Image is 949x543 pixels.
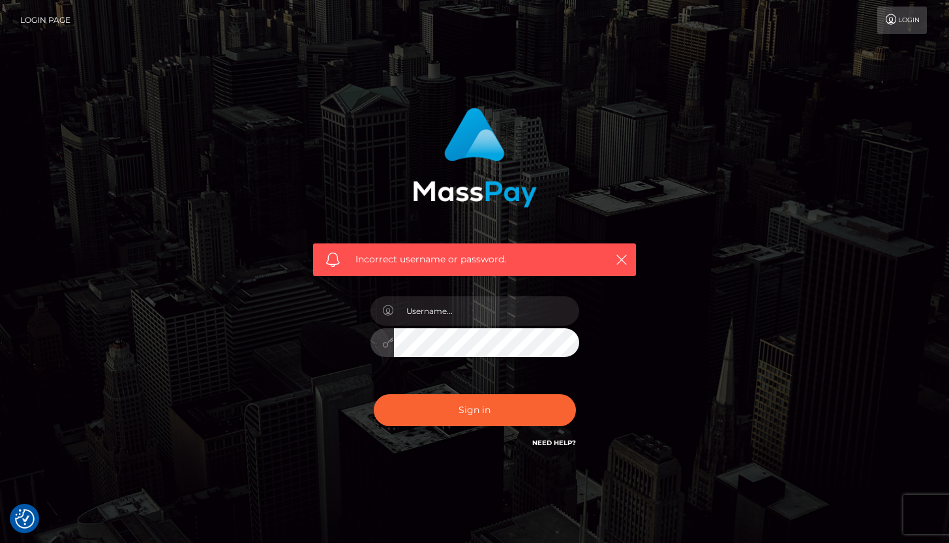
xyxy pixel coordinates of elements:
[15,509,35,529] button: Consent Preferences
[15,509,35,529] img: Revisit consent button
[20,7,70,34] a: Login Page
[413,108,537,208] img: MassPay Login
[532,439,576,447] a: Need Help?
[355,253,594,266] span: Incorrect username or password.
[394,296,579,326] input: Username...
[374,394,576,426] button: Sign in
[877,7,927,34] a: Login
